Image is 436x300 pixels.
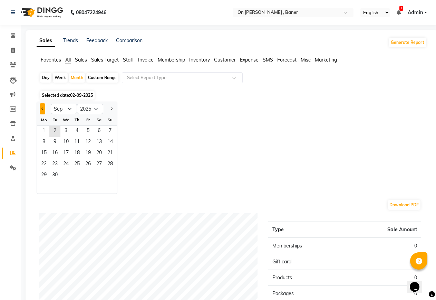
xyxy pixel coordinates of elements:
span: 8 [38,137,49,148]
span: 20 [94,148,105,159]
span: 02-09-2025 [70,93,93,98]
div: Week [53,73,68,83]
div: Saturday, September 13, 2025 [94,137,105,148]
button: Download PDF [388,200,420,210]
td: Memberships [268,238,345,254]
button: Next month [109,103,114,114]
span: Admin [408,9,423,16]
div: Saturday, September 6, 2025 [94,126,105,137]
div: Tuesday, September 30, 2025 [49,170,60,181]
span: Misc [301,57,311,63]
div: Tuesday, September 16, 2025 [49,148,60,159]
span: 28 [105,159,116,170]
button: Previous month [40,103,45,114]
span: 4 [71,126,83,137]
span: Forecast [277,57,297,63]
span: 23 [49,159,60,170]
span: 2 [49,126,60,137]
div: Sunday, September 21, 2025 [105,148,116,159]
span: Staff [123,57,134,63]
div: Thursday, September 25, 2025 [71,159,83,170]
span: 7 [105,126,116,137]
div: Month [69,73,85,83]
div: Wednesday, September 17, 2025 [60,148,71,159]
a: 1 [397,9,401,16]
b: 08047224946 [76,3,106,22]
a: Trends [63,37,78,44]
span: 15 [38,148,49,159]
span: All [65,57,71,63]
span: 19 [83,148,94,159]
span: 9 [49,137,60,148]
span: 25 [71,159,83,170]
div: Monday, September 22, 2025 [38,159,49,170]
span: 12 [83,137,94,148]
div: Tu [49,114,60,125]
td: 0 [345,238,421,254]
span: 29 [38,170,49,181]
div: Friday, September 26, 2025 [83,159,94,170]
select: Select month [51,104,77,114]
div: Thursday, September 4, 2025 [71,126,83,137]
span: 16 [49,148,60,159]
span: Favorites [41,57,61,63]
div: Su [105,114,116,125]
span: 1 [399,6,403,11]
span: 18 [71,148,83,159]
div: Tuesday, September 2, 2025 [49,126,60,137]
div: Friday, September 5, 2025 [83,126,94,137]
button: Generate Report [389,38,426,47]
div: Thursday, September 11, 2025 [71,137,83,148]
span: 13 [94,137,105,148]
div: Saturday, September 20, 2025 [94,148,105,159]
span: Expense [240,57,259,63]
span: 30 [49,170,60,181]
td: Gift card [268,254,345,270]
span: 3 [60,126,71,137]
span: Customer [214,57,236,63]
span: Membership [158,57,185,63]
div: Day [40,73,51,83]
a: Feedback [86,37,108,44]
div: Wednesday, September 24, 2025 [60,159,71,170]
div: Sunday, September 14, 2025 [105,137,116,148]
div: Thursday, September 18, 2025 [71,148,83,159]
span: 24 [60,159,71,170]
span: 27 [94,159,105,170]
td: 0 [345,270,421,286]
span: 22 [38,159,49,170]
span: 11 [71,137,83,148]
div: Sa [94,114,105,125]
select: Select year [77,104,103,114]
div: Fr [83,114,94,125]
span: Invoice [138,57,154,63]
span: Inventory [189,57,210,63]
span: 14 [105,137,116,148]
span: 26 [83,159,94,170]
a: Comparison [116,37,143,44]
span: Marketing [315,57,337,63]
span: SMS [263,57,273,63]
div: Saturday, September 27, 2025 [94,159,105,170]
th: Type [268,222,345,238]
span: 5 [83,126,94,137]
div: Wednesday, September 3, 2025 [60,126,71,137]
span: 21 [105,148,116,159]
div: Sunday, September 7, 2025 [105,126,116,137]
td: Products [268,270,345,286]
div: Sunday, September 28, 2025 [105,159,116,170]
div: Monday, September 29, 2025 [38,170,49,181]
div: Monday, September 1, 2025 [38,126,49,137]
div: Monday, September 15, 2025 [38,148,49,159]
a: Sales [37,35,55,47]
div: Custom Range [86,73,118,83]
span: 10 [60,137,71,148]
div: Friday, September 19, 2025 [83,148,94,159]
span: 1 [38,126,49,137]
span: 6 [94,126,105,137]
span: Sales Target [91,57,119,63]
iframe: chat widget [407,272,429,293]
div: We [60,114,71,125]
span: 17 [60,148,71,159]
span: Selected date: [40,91,95,100]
